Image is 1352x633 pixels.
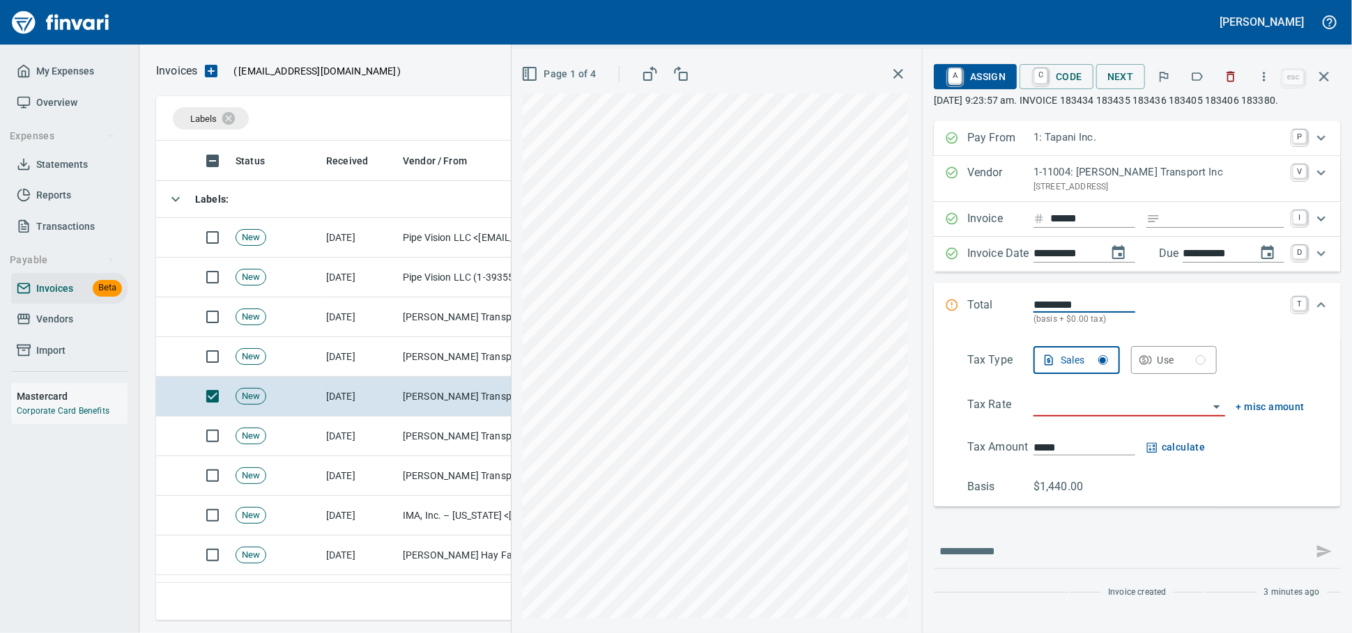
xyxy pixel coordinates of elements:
[1249,61,1280,92] button: More
[1061,352,1108,369] div: Sales
[1149,61,1179,92] button: Flag
[934,237,1341,272] div: Expand
[8,6,113,39] a: Finvari
[1236,398,1305,416] button: + misc amount
[1159,245,1225,262] p: Due
[1146,212,1160,226] svg: Invoice description
[1034,180,1284,194] p: [STREET_ADDRESS]
[397,377,537,416] td: [PERSON_NAME] Transport Inc (1-11004)
[237,64,397,78] span: [EMAIL_ADDRESS][DOMAIN_NAME]
[1031,65,1082,88] span: Code
[36,280,73,297] span: Invoices
[195,194,229,205] strong: Labels :
[321,536,397,575] td: [DATE]
[1293,130,1307,143] a: P
[1293,210,1307,224] a: I
[1220,15,1304,29] h5: [PERSON_NAME]
[1146,439,1206,456] button: calculate
[11,87,128,118] a: Overview
[173,107,249,130] div: Labels
[10,127,115,145] span: Expenses
[321,337,397,377] td: [DATE]
[1034,478,1100,495] p: $1,440.00
[321,218,397,258] td: [DATE]
[967,439,1034,456] p: Tax Amount
[1108,586,1167,600] span: Invoice created
[36,342,66,359] span: Import
[1280,60,1341,93] span: Close invoice
[36,311,73,328] span: Vendors
[236,350,266,364] span: New
[36,218,95,235] span: Transactions
[36,187,71,204] span: Reports
[321,496,397,536] td: [DATE]
[11,304,128,335] a: Vendors
[945,65,1006,88] span: Assign
[326,153,368,169] span: Received
[321,377,397,416] td: [DATE]
[326,153,386,169] span: Received
[967,352,1034,374] p: Tax Type
[403,153,485,169] span: Vendor / From
[1020,64,1093,89] button: CCode
[1158,352,1206,369] div: Use
[397,496,537,536] td: IMA, Inc. – [US_STATE] <[EMAIL_ADDRESS][DOMAIN_NAME]>
[1131,346,1217,374] button: Use
[934,283,1341,341] div: Expand
[524,65,596,83] span: Page 1 of 4
[1182,61,1213,92] button: Labels
[1034,130,1284,146] p: 1: Tapani Inc.
[967,297,1034,327] p: Total
[1251,236,1284,269] button: change due date
[397,416,537,456] td: [PERSON_NAME] Transport Inc (1-11004)
[11,56,128,87] a: My Expenses
[1207,397,1227,416] button: Open
[1293,297,1307,311] a: T
[190,114,217,124] span: Labels
[321,416,397,456] td: [DATE]
[93,280,122,296] span: Beta
[1034,164,1284,180] p: 1-11004: [PERSON_NAME] Transport Inc
[197,63,225,79] button: Upload an Invoice
[1034,210,1045,227] svg: Invoice number
[4,247,121,273] button: Payable
[11,335,128,366] a: Import
[934,341,1341,507] div: Expand
[1293,245,1307,259] a: D
[156,63,197,79] p: Invoices
[321,258,397,297] td: [DATE]
[934,93,1341,107] p: [DATE] 9:23:57 am. INVOICE 183434 183435 183436 183405 183406 183380.
[1034,313,1284,327] p: (basis + $0.00 tax)
[236,153,283,169] span: Status
[236,153,265,169] span: Status
[1102,236,1135,269] button: change date
[1307,535,1341,568] span: This records your message into the invoice and notifies anyone mentioned
[225,64,401,78] p: ( )
[236,549,266,562] span: New
[321,575,397,615] td: [DATE]
[967,164,1034,194] p: Vendor
[967,396,1034,416] p: Tax Rate
[11,149,128,180] a: Statements
[4,123,121,149] button: Expenses
[1034,346,1120,374] button: Sales
[1264,586,1320,600] span: 3 minutes ago
[1107,68,1134,86] span: Next
[236,509,266,522] span: New
[397,337,537,377] td: [PERSON_NAME] Transport Inc (1-11004)
[1215,61,1246,92] button: Discard
[11,273,128,304] a: InvoicesBeta
[11,211,128,242] a: Transactions
[156,63,197,79] nav: breadcrumb
[1096,64,1145,90] button: Next
[934,64,1017,89] button: AAssign
[397,575,537,615] td: [PERSON_NAME] Company Inc. (1-10431)
[934,202,1341,237] div: Expand
[1217,11,1307,33] button: [PERSON_NAME]
[1283,70,1304,85] a: esc
[397,258,537,297] td: Pipe Vision LLC (1-39355)
[236,469,266,483] span: New
[236,390,266,403] span: New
